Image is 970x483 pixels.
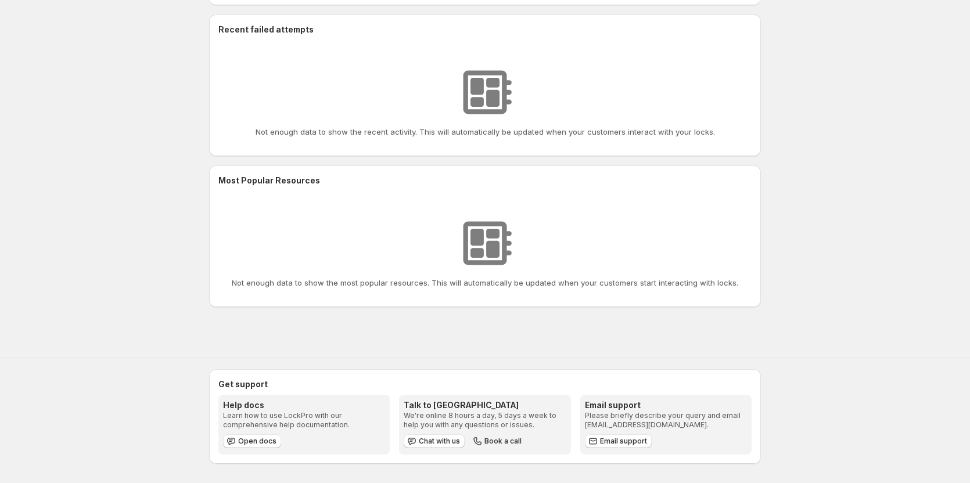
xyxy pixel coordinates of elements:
a: Email support [585,434,652,448]
span: Email support [600,437,647,446]
a: Open docs [223,434,281,448]
p: Please briefly describe your query and email [EMAIL_ADDRESS][DOMAIN_NAME]. [585,411,747,430]
h2: Recent failed attempts [218,24,314,35]
p: Not enough data to show the most popular resources. This will automatically be updated when your ... [232,277,738,289]
button: Chat with us [404,434,465,448]
span: Open docs [238,437,276,446]
p: Not enough data to show the recent activity. This will automatically be updated when your custome... [256,126,715,138]
span: Book a call [484,437,522,446]
span: Chat with us [419,437,460,446]
img: No resources found [456,63,514,121]
p: We're online 8 hours a day, 5 days a week to help you with any questions or issues. [404,411,566,430]
h2: Most Popular Resources [218,175,752,186]
button: Book a call [469,434,526,448]
img: No resources found [456,214,514,272]
p: Learn how to use LockPro with our comprehensive help documentation. [223,411,385,430]
h3: Email support [585,399,747,411]
h3: Talk to [GEOGRAPHIC_DATA] [404,399,566,411]
h3: Help docs [223,399,385,411]
h2: Get support [218,379,752,390]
